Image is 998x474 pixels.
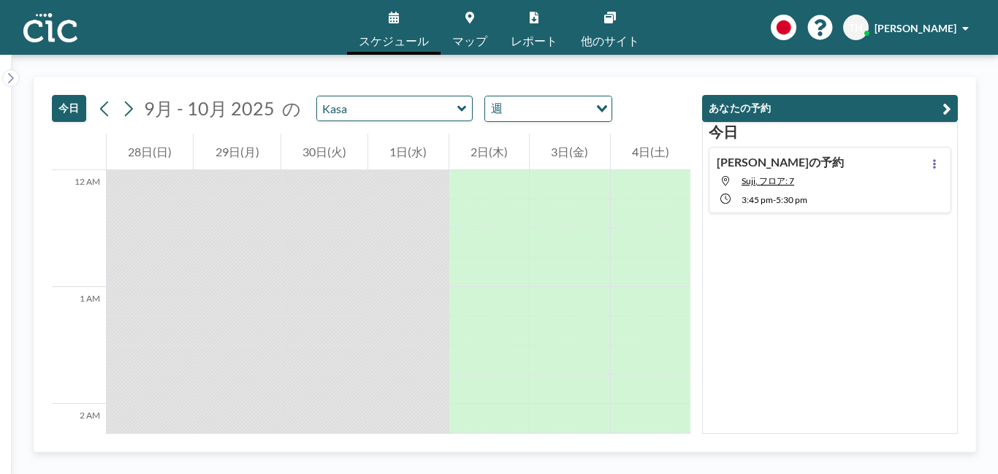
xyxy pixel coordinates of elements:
span: - [773,194,776,205]
input: Search for option [507,99,587,118]
img: organization-logo [23,13,77,42]
input: Kasa [317,96,457,121]
span: マップ [452,35,487,47]
span: Suji, フロア: 7 [742,175,794,186]
div: 3日(金) [530,134,609,170]
span: の [282,97,301,120]
span: TH [849,21,863,34]
span: スケジュール [359,35,429,47]
div: 1 AM [52,287,106,404]
div: 4日(土) [611,134,690,170]
span: 週 [488,99,506,118]
span: レポート [511,35,557,47]
button: 今日 [52,95,86,122]
div: 2日(木) [449,134,529,170]
span: 他のサイト [581,35,639,47]
span: 3:45 PM [742,194,773,205]
div: 12 AM [52,170,106,287]
span: 5:30 PM [776,194,807,205]
button: あなたの予約 [702,95,958,122]
div: 30日(火) [281,134,367,170]
div: 29日(月) [194,134,280,170]
div: 1日(水) [368,134,448,170]
div: 28日(日) [107,134,193,170]
span: 9月 - 10月 2025 [144,97,275,119]
div: Search for option [485,96,612,121]
h4: [PERSON_NAME]の予約 [717,155,844,169]
span: [PERSON_NAME] [875,22,956,34]
h3: 今日 [709,123,951,141]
